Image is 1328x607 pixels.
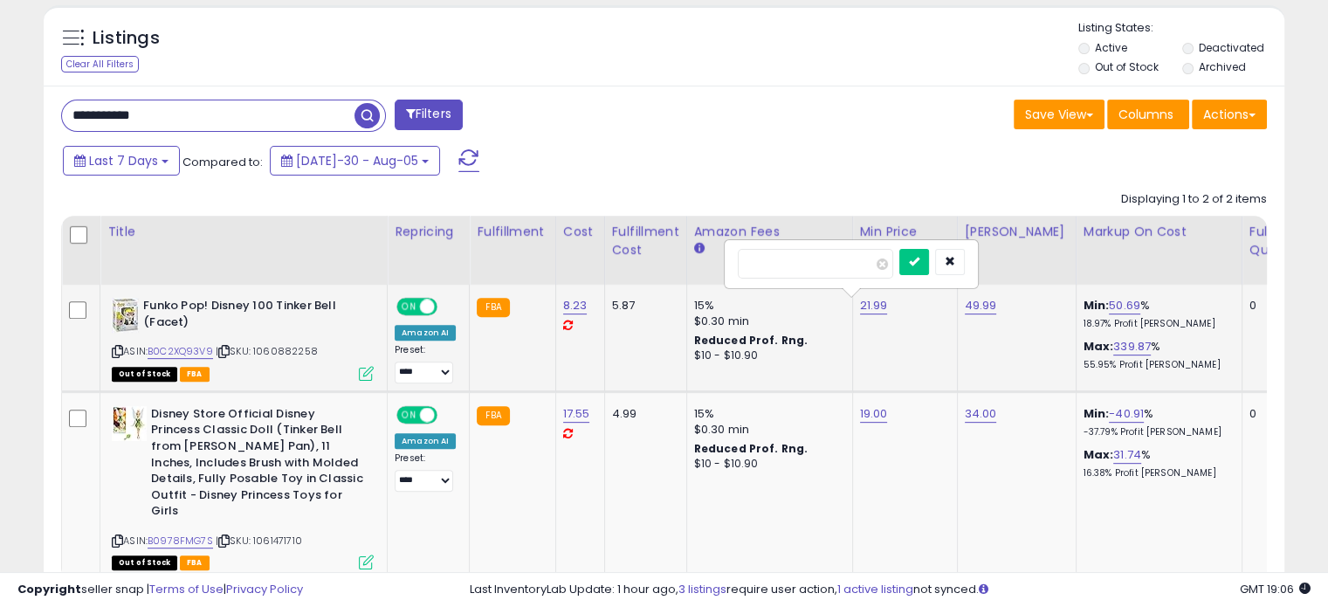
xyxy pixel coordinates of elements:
div: Preset: [395,344,456,383]
span: | SKU: 1061471710 [216,534,302,548]
div: Amazon AI [395,433,456,449]
label: Out of Stock [1095,59,1159,74]
div: 0 [1249,406,1304,422]
div: Clear All Filters [61,56,139,72]
div: 15% [694,298,839,314]
button: [DATE]-30 - Aug-05 [270,146,440,176]
a: 21.99 [860,297,888,314]
a: 50.69 [1109,297,1140,314]
span: ON [398,300,420,314]
div: % [1084,406,1228,438]
div: % [1084,447,1228,479]
div: $10 - $10.90 [694,348,839,363]
p: -37.79% Profit [PERSON_NAME] [1084,426,1228,438]
img: 51kySZG7TLS._SL40_.jpg [112,406,147,441]
div: 4.99 [612,406,673,422]
div: Displaying 1 to 2 of 2 items [1121,191,1267,208]
b: Min: [1084,405,1110,422]
button: Columns [1107,100,1189,129]
b: Max: [1084,446,1114,463]
span: [DATE]-30 - Aug-05 [296,152,418,169]
small: Amazon Fees. [694,241,705,257]
div: Last InventoryLab Update: 1 hour ago, require user action, not synced. [470,582,1311,598]
button: Filters [395,100,463,130]
div: Preset: [395,452,456,492]
a: 49.99 [965,297,997,314]
a: 1 active listing [837,581,913,597]
a: 31.74 [1113,446,1141,464]
b: Disney Store Official Disney Princess Classic Doll (Tinker Bell from [PERSON_NAME] Pan), 11 Inche... [151,406,363,524]
span: Last 7 Days [89,152,158,169]
b: Reduced Prof. Rng. [694,441,808,456]
div: Title [107,223,380,241]
span: FBA [180,367,210,382]
div: seller snap | | [17,582,303,598]
button: Save View [1014,100,1104,129]
span: Compared to: [182,154,263,170]
a: 17.55 [563,405,590,423]
b: Min: [1084,297,1110,314]
a: -40.91 [1109,405,1144,423]
div: ASIN: [112,298,374,379]
a: 19.00 [860,405,888,423]
a: B0C2XQ93V9 [148,344,213,359]
b: Reduced Prof. Rng. [694,333,808,348]
span: Columns [1118,106,1173,123]
div: Markup on Cost [1084,223,1235,241]
p: 18.97% Profit [PERSON_NAME] [1084,318,1228,330]
h5: Listings [93,26,160,51]
button: Actions [1192,100,1267,129]
div: 0 [1249,298,1304,314]
div: Amazon AI [395,325,456,341]
div: $0.30 min [694,422,839,438]
span: All listings that are currently out of stock and unavailable for purchase on Amazon [112,555,177,570]
a: Privacy Policy [226,581,303,597]
strong: Copyright [17,581,81,597]
div: Repricing [395,223,462,241]
span: FBA [180,555,210,570]
div: Amazon Fees [694,223,845,241]
span: OFF [435,407,463,422]
small: FBA [477,406,509,425]
span: 2025-08-13 19:06 GMT [1240,581,1311,597]
div: Fulfillment Cost [612,223,679,259]
a: 3 listings [678,581,726,597]
div: 15% [694,406,839,422]
a: 339.87 [1113,338,1151,355]
span: OFF [435,300,463,314]
div: [PERSON_NAME] [965,223,1069,241]
div: % [1084,339,1228,371]
p: 55.95% Profit [PERSON_NAME] [1084,359,1228,371]
th: The percentage added to the cost of goods (COGS) that forms the calculator for Min & Max prices. [1076,216,1242,285]
a: Terms of Use [149,581,224,597]
label: Deactivated [1198,40,1263,55]
b: Funko Pop! Disney 100 Tinker Bell (Facet) [143,298,355,335]
div: $10 - $10.90 [694,457,839,472]
b: Max: [1084,338,1114,355]
p: Listing States: [1078,20,1284,37]
a: B0978FMG7S [148,534,213,548]
div: $0.30 min [694,314,839,329]
span: ON [398,407,420,422]
span: All listings that are currently out of stock and unavailable for purchase on Amazon [112,367,177,382]
div: Min Price [860,223,950,241]
img: 41eV4eYDqkL._SL40_.jpg [112,298,139,333]
a: 8.23 [563,297,588,314]
button: Last 7 Days [63,146,180,176]
span: | SKU: 1060882258 [216,344,318,358]
div: % [1084,298,1228,330]
a: 34.00 [965,405,997,423]
label: Active [1095,40,1127,55]
div: Fulfillment [477,223,547,241]
div: Fulfillable Quantity [1249,223,1310,259]
p: 16.38% Profit [PERSON_NAME] [1084,467,1228,479]
label: Archived [1198,59,1245,74]
small: FBA [477,298,509,317]
div: Cost [563,223,597,241]
div: 5.87 [612,298,673,314]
